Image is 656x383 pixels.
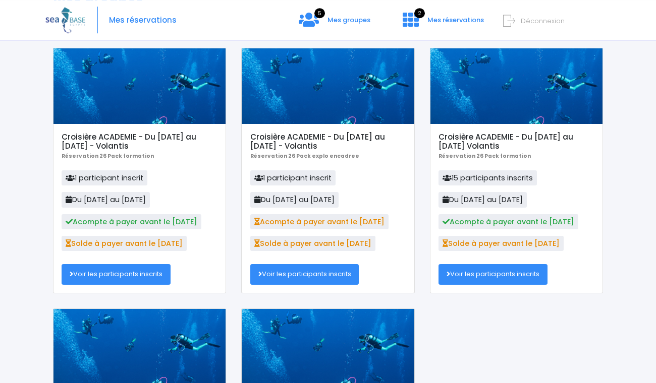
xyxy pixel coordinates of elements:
[427,15,484,25] span: Mes réservations
[439,152,531,160] b: Réservation 26 Pack formation
[439,170,537,185] span: 15 participants inscrits
[439,236,564,251] span: Solde à payer avant le [DATE]
[62,152,154,160] b: Réservation 26 Pack formation
[250,152,359,160] b: Réservation 26 Pack explo encadree
[62,170,147,185] span: 1 participant inscrit
[439,133,594,151] h5: Croisière ACADEMIE - Du [DATE] au [DATE] Volantis
[250,170,336,185] span: 1 participant inscrit
[439,264,548,284] a: Voir les participants inscrits
[439,192,527,207] span: Du [DATE] au [DATE]
[291,19,378,28] a: 5 Mes groupes
[250,192,339,207] span: Du [DATE] au [DATE]
[250,214,389,229] span: Acompte à payer avant le [DATE]
[62,264,171,284] a: Voir les participants inscrits
[327,15,370,25] span: Mes groupes
[395,19,490,28] a: 2 Mes réservations
[314,8,325,18] span: 5
[414,8,425,18] span: 2
[250,264,359,284] a: Voir les participants inscrits
[62,192,150,207] span: Du [DATE] au [DATE]
[250,133,406,151] h5: Croisière ACADEMIE - Du [DATE] au [DATE] - Volantis
[62,214,201,229] span: Acompte à payer avant le [DATE]
[62,236,187,251] span: Solde à payer avant le [DATE]
[250,236,375,251] span: Solde à payer avant le [DATE]
[62,133,217,151] h5: Croisière ACADEMIE - Du [DATE] au [DATE] - Volantis
[521,16,565,26] span: Déconnexion
[439,214,578,229] span: Acompte à payer avant le [DATE]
